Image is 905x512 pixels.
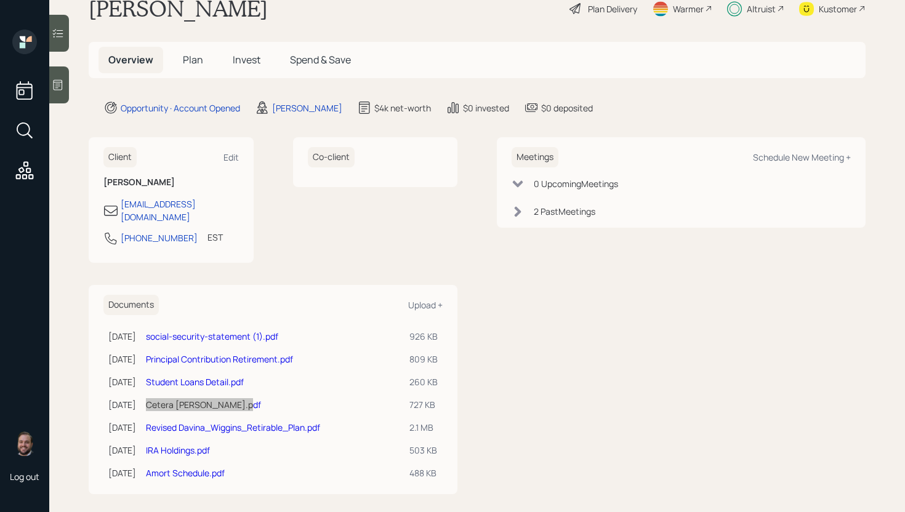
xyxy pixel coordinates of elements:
[146,444,210,456] a: IRA Holdings.pdf
[108,353,136,366] div: [DATE]
[463,102,509,114] div: $0 invested
[409,398,438,411] div: 727 KB
[409,466,438,479] div: 488 KB
[409,444,438,457] div: 503 KB
[10,471,39,482] div: Log out
[819,2,857,15] div: Kustomer
[290,53,351,66] span: Spend & Save
[409,375,438,388] div: 260 KB
[207,231,223,244] div: EST
[409,353,438,366] div: 809 KB
[272,102,342,114] div: [PERSON_NAME]
[12,431,37,456] img: james-distasi-headshot.png
[108,53,153,66] span: Overview
[108,375,136,388] div: [DATE]
[223,151,239,163] div: Edit
[146,467,225,479] a: Amort Schedule.pdf
[183,53,203,66] span: Plan
[108,421,136,434] div: [DATE]
[121,102,240,114] div: Opportunity · Account Opened
[121,231,198,244] div: [PHONE_NUMBER]
[588,2,637,15] div: Plan Delivery
[146,330,278,342] a: social-security-statement (1).pdf
[747,2,776,15] div: Altruist
[673,2,704,15] div: Warmer
[103,147,137,167] h6: Client
[108,444,136,457] div: [DATE]
[541,102,593,114] div: $0 deposited
[408,299,443,311] div: Upload +
[146,399,261,410] a: Cetera [PERSON_NAME].pdf
[108,466,136,479] div: [DATE]
[233,53,260,66] span: Invest
[534,205,595,218] div: 2 Past Meeting s
[103,295,159,315] h6: Documents
[753,151,851,163] div: Schedule New Meeting +
[103,177,239,188] h6: [PERSON_NAME]
[409,330,438,343] div: 926 KB
[374,102,431,114] div: $4k net-worth
[146,422,320,433] a: Revised Davina_Wiggins_Retirable_Plan.pdf
[534,177,618,190] div: 0 Upcoming Meeting s
[146,376,244,388] a: Student Loans Detail.pdf
[146,353,293,365] a: Principal Contribution Retirement.pdf
[308,147,355,167] h6: Co-client
[108,330,136,343] div: [DATE]
[409,421,438,434] div: 2.1 MB
[121,198,239,223] div: [EMAIL_ADDRESS][DOMAIN_NAME]
[512,147,558,167] h6: Meetings
[108,398,136,411] div: [DATE]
